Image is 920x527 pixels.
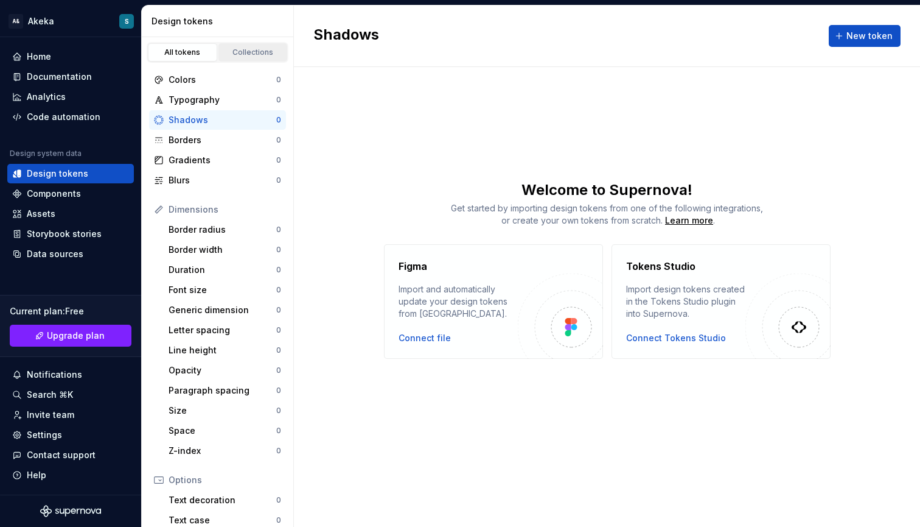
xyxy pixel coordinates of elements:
[164,300,286,320] a: Generic dimension0
[7,385,134,405] button: Search ⌘K
[665,214,713,227] a: Learn more
[7,445,134,465] button: Contact support
[164,240,286,260] a: Border width0
[27,111,100,123] div: Code automation
[169,405,276,417] div: Size
[169,134,276,146] div: Borders
[27,208,55,220] div: Assets
[169,474,281,486] div: Options
[149,110,286,130] a: Shadows0
[276,285,281,295] div: 0
[399,332,451,344] button: Connect file
[626,332,726,344] button: Connect Tokens Studio
[276,95,281,105] div: 0
[10,325,131,347] a: Upgrade plan
[7,47,134,66] a: Home
[27,71,92,83] div: Documentation
[223,48,284,57] div: Collections
[399,259,427,274] h4: Figma
[40,505,101,517] a: Supernova Logo
[164,401,286,420] a: Size0
[10,305,131,317] div: Current plan : Free
[276,345,281,355] div: 0
[276,245,281,255] div: 0
[164,260,286,280] a: Duration0
[164,490,286,510] a: Text decoration0
[47,330,105,342] span: Upgrade plan
[276,406,281,416] div: 0
[829,25,901,47] button: New token
[169,244,276,256] div: Border width
[149,150,286,170] a: Gradients0
[149,130,286,150] a: Borders0
[169,264,276,276] div: Duration
[313,25,379,47] h2: Shadows
[169,174,276,186] div: Blurs
[626,259,695,274] h4: Tokens Studio
[27,168,88,180] div: Design tokens
[276,155,281,165] div: 0
[276,515,281,525] div: 0
[7,425,134,445] a: Settings
[169,384,276,397] div: Paragraph spacing
[7,204,134,224] a: Assets
[169,364,276,377] div: Opacity
[27,91,66,103] div: Analytics
[169,514,276,526] div: Text case
[7,164,134,183] a: Design tokens
[169,154,276,166] div: Gradients
[27,248,83,260] div: Data sources
[7,244,134,264] a: Data sources
[276,446,281,456] div: 0
[7,365,134,384] button: Notifications
[399,283,518,320] div: Import and automatically update your design tokens from [GEOGRAPHIC_DATA].
[7,87,134,107] a: Analytics
[164,381,286,400] a: Paragraph spacing0
[27,409,74,421] div: Invite team
[164,441,286,461] a: Z-index0
[276,175,281,185] div: 0
[10,149,82,158] div: Design system data
[27,429,62,441] div: Settings
[2,8,139,34] button: A&AkekaS
[164,361,286,380] a: Opacity0
[294,180,920,200] div: Welcome to Supernova!
[27,228,102,240] div: Storybook stories
[164,341,286,360] a: Line height0
[125,16,129,26] div: S
[169,114,276,126] div: Shadows
[846,30,893,42] span: New token
[276,115,281,125] div: 0
[7,67,134,87] a: Documentation
[169,425,276,437] div: Space
[7,107,134,127] a: Code automation
[164,421,286,440] a: Space0
[276,75,281,85] div: 0
[164,280,286,300] a: Font size0
[27,188,81,200] div: Components
[169,304,276,316] div: Generic dimension
[7,224,134,244] a: Storybook stories
[169,445,276,457] div: Z-index
[169,74,276,86] div: Colors
[169,284,276,296] div: Font size
[276,225,281,235] div: 0
[27,469,46,481] div: Help
[276,305,281,315] div: 0
[149,90,286,110] a: Typography0
[276,426,281,436] div: 0
[9,14,23,29] div: A&
[169,494,276,506] div: Text decoration
[164,220,286,239] a: Border radius0
[276,265,281,275] div: 0
[276,386,281,395] div: 0
[7,405,134,425] a: Invite team
[7,184,134,203] a: Components
[27,369,82,381] div: Notifications
[276,325,281,335] div: 0
[169,94,276,106] div: Typography
[27,449,96,461] div: Contact support
[28,15,54,27] div: Akeka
